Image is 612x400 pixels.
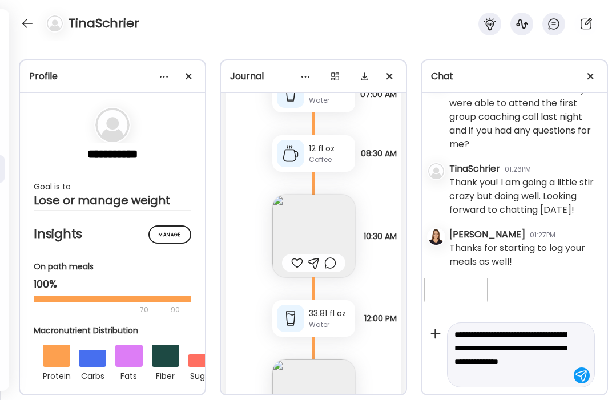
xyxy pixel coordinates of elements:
div: Chat [431,70,598,83]
div: Water [309,95,351,106]
span: 10:30 AM [364,232,397,241]
div: Thanks for starting to log your meals as well! [449,241,598,269]
div: Profile [29,70,196,83]
img: images%2FqYSaYuBjSnO7TLvNQKbFpXLnISD3%2FiV2XDIyhBjr7ZIBt1Ps8%2FeguccG4qD5JCSLITU2L8_240 [272,195,355,277]
span: 08:30 AM [361,149,397,158]
div: 12 fl oz [309,143,351,155]
div: Manage [148,225,191,244]
div: [PERSON_NAME] [449,228,525,241]
div: TinaSchrier [449,162,500,176]
span: 07:00 AM [360,90,397,99]
div: Journal [230,70,397,83]
div: Water [309,320,351,330]
div: fats [115,367,143,383]
h4: TinaSchrier [69,14,139,33]
img: avatars%2FQdTC4Ww4BLWxZchG7MOpRAAuEek1 [428,229,444,245]
div: 01:26PM [505,164,531,175]
div: On path meals [34,261,191,273]
div: sugar [188,367,215,383]
div: Macronutrient Distribution [34,325,224,337]
div: 100% [34,277,191,291]
div: 90 [170,303,181,317]
div: fiber [152,367,179,383]
img: bg-avatar-default.svg [47,15,63,31]
div: 70 [34,303,167,317]
h2: Insights [34,225,191,243]
div: carbs [79,367,106,383]
img: bg-avatar-default.svg [428,163,444,179]
div: 01:27PM [530,230,555,240]
div: 33.81 fl oz [309,308,351,320]
div: Thank you! I am going a little stir crazy but doing well. Looking forward to chatting [DATE]! [449,176,598,217]
img: bg-avatar-default.svg [95,108,130,142]
div: protein [43,367,70,383]
div: Goal is to [34,180,191,193]
span: 12:00 PM [364,314,397,323]
div: Lose or manage weight [34,193,191,207]
div: Coffee [309,155,351,165]
div: I wanted to check in to see if you were able to attend the first group coaching call last night a... [449,83,598,151]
